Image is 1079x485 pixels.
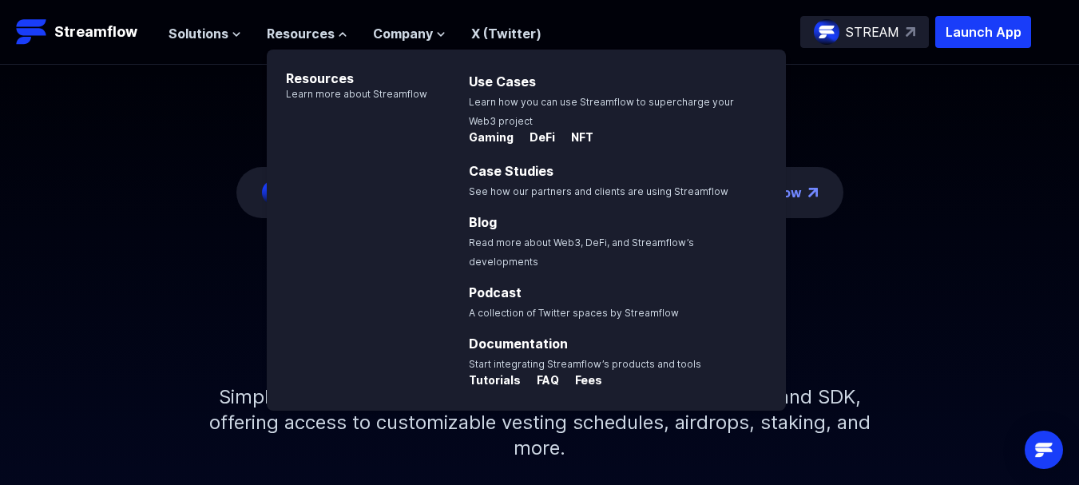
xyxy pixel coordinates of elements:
p: STREAM [846,22,899,42]
a: NFT [558,131,593,147]
p: NFT [558,129,593,145]
a: Fees [562,374,602,390]
a: Case Studies [469,163,553,179]
img: top-right-arrow.png [808,188,818,197]
a: Documentation [469,336,568,352]
p: Learn more about Streamflow [267,88,427,101]
a: Blog [469,214,497,230]
img: Streamflow Logo [16,16,48,48]
span: Solutions [169,24,228,43]
span: Company [373,24,433,43]
a: FAQ [524,374,562,390]
p: Fees [562,372,602,388]
p: Streamflow [54,21,137,43]
p: DeFi [517,129,555,145]
a: Gaming [469,131,517,147]
a: DeFi [517,131,558,147]
button: Solutions [169,24,241,43]
img: streamflow-logo-circle.png [262,180,288,205]
button: Resources [267,24,347,43]
span: Read more about Web3, DeFi, and Streamflow’s developments [469,237,694,268]
a: STREAM [800,16,929,48]
a: Tutorials [469,374,524,390]
span: Resources [267,24,335,43]
button: Launch App [935,16,1031,48]
img: streamflow-logo-circle.png [814,19,839,45]
div: Open Intercom Messenger [1025,431,1063,469]
span: Start integrating Streamflow’s products and tools [469,358,701,370]
p: FAQ [524,372,559,388]
a: Streamflow [16,16,153,48]
h1: Token management infrastructure [180,256,899,359]
button: Company [373,24,446,43]
span: Learn how you can use Streamflow to supercharge your Web3 project [469,96,734,127]
p: Gaming [469,129,514,145]
span: See how our partners and clients are using Streamflow [469,185,728,197]
span: A collection of Twitter spaces by Streamflow [469,307,679,319]
p: Tutorials [469,372,521,388]
a: Podcast [469,284,522,300]
a: X (Twitter) [471,26,541,42]
a: Use Cases [469,74,536,89]
img: top-right-arrow.svg [906,27,915,37]
p: Resources [267,50,427,88]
